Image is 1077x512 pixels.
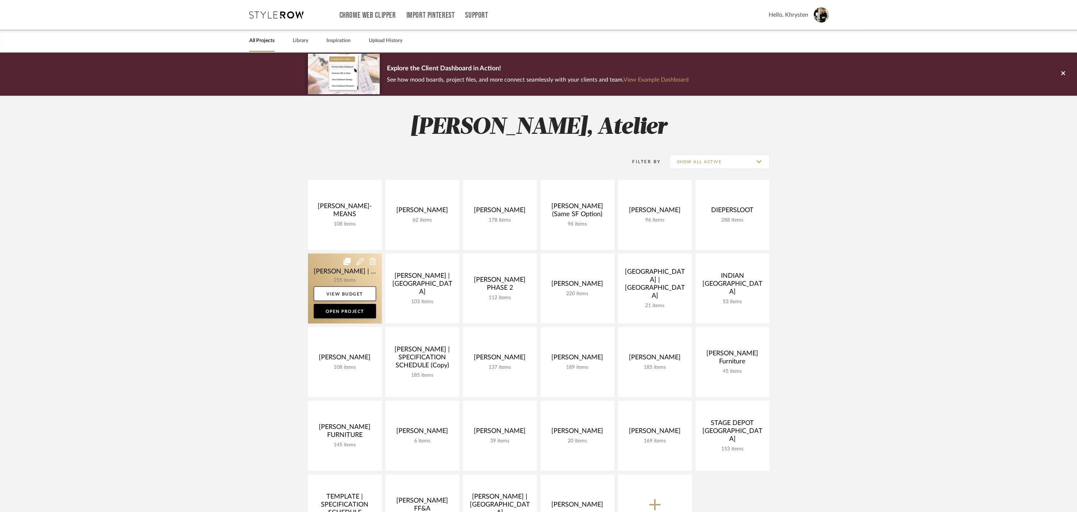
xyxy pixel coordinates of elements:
[546,280,609,291] div: [PERSON_NAME]
[701,419,764,446] div: STAGE DEPOT [GEOGRAPHIC_DATA]
[469,295,531,301] div: 112 items
[249,36,275,46] a: All Projects
[391,272,454,299] div: [PERSON_NAME] | [GEOGRAPHIC_DATA]
[278,114,800,141] h2: [PERSON_NAME], Atelier
[314,354,376,364] div: [PERSON_NAME]
[469,438,531,444] div: 39 items
[624,364,686,371] div: 185 items
[293,36,308,46] a: Library
[546,364,609,371] div: 189 items
[624,303,686,309] div: 21 items
[314,304,376,318] a: Open Project
[314,202,376,221] div: [PERSON_NAME]-MEANS
[314,442,376,448] div: 145 items
[314,423,376,442] div: [PERSON_NAME] FURNITURE
[701,350,764,368] div: [PERSON_NAME] Furniture
[391,438,454,444] div: 6 items
[546,501,609,512] div: [PERSON_NAME]
[623,77,689,83] a: View Example Dashboard
[391,427,454,438] div: [PERSON_NAME]
[469,354,531,364] div: [PERSON_NAME]
[769,11,808,19] span: Hello, Khrysten
[701,272,764,299] div: INDIAN [GEOGRAPHIC_DATA]
[623,158,661,165] div: Filter By
[469,427,531,438] div: [PERSON_NAME]
[624,438,686,444] div: 169 items
[624,206,686,217] div: [PERSON_NAME]
[314,364,376,371] div: 108 items
[391,372,454,379] div: 185 items
[701,368,764,375] div: 45 items
[391,217,454,223] div: 62 items
[339,12,396,18] a: Chrome Web Clipper
[701,206,764,217] div: DIEPERSLOOT
[314,221,376,227] div: 108 items
[546,202,609,221] div: [PERSON_NAME] (Same SF Option)
[406,12,455,18] a: Import Pinterest
[701,299,764,305] div: 53 items
[546,221,609,227] div: 96 items
[546,427,609,438] div: [PERSON_NAME]
[624,354,686,364] div: [PERSON_NAME]
[624,427,686,438] div: [PERSON_NAME]
[814,7,829,22] img: avatar
[701,446,764,452] div: 153 items
[701,217,764,223] div: 288 items
[546,291,609,297] div: 220 items
[369,36,402,46] a: Upload History
[326,36,351,46] a: Inspiration
[469,276,531,295] div: [PERSON_NAME] PHASE 2
[469,364,531,371] div: 137 items
[308,54,380,94] img: d5d033c5-7b12-40c2-a960-1ecee1989c38.png
[624,217,686,223] div: 96 items
[391,206,454,217] div: [PERSON_NAME]
[546,354,609,364] div: [PERSON_NAME]
[624,268,686,303] div: [GEOGRAPHIC_DATA] | [GEOGRAPHIC_DATA]
[314,286,376,301] a: View Budget
[469,206,531,217] div: [PERSON_NAME]
[546,438,609,444] div: 20 items
[391,299,454,305] div: 103 items
[387,63,689,75] p: Explore the Client Dashboard in Action!
[391,346,454,372] div: [PERSON_NAME] | SPECIFICATION SCHEDULE (Copy)
[469,217,531,223] div: 178 items
[465,12,488,18] a: Support
[387,75,689,85] p: See how mood boards, project files, and more connect seamlessly with your clients and team.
